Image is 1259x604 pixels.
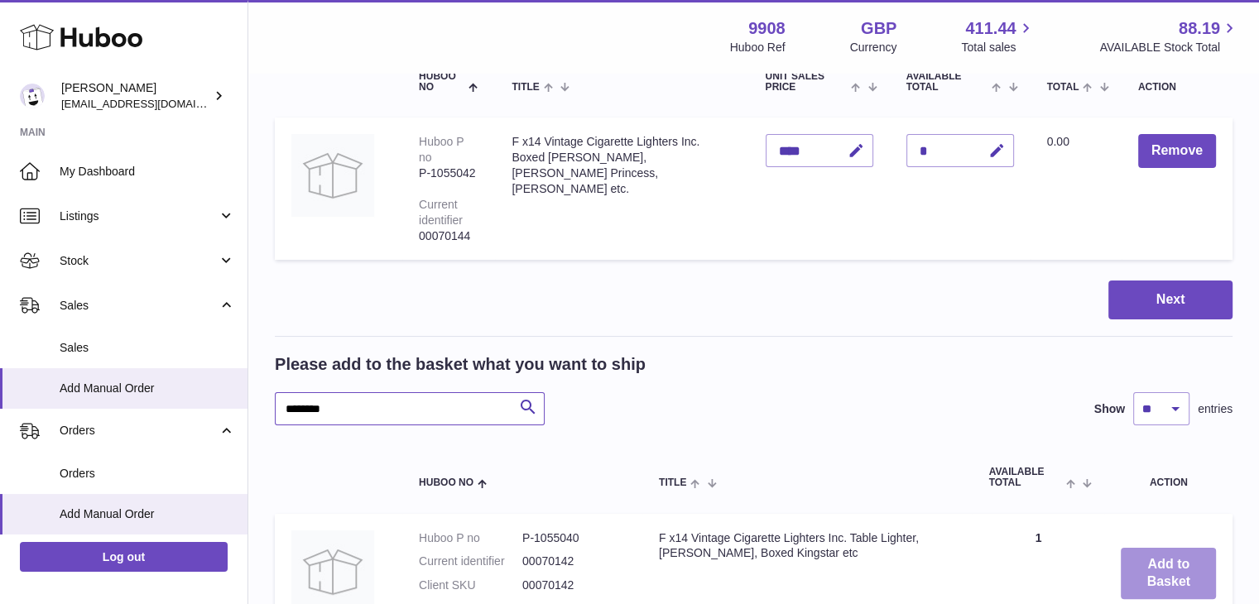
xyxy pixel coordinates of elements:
dd: P-1055040 [522,530,626,546]
dt: Current identifier [419,554,522,569]
span: entries [1198,401,1233,417]
span: Sales [60,298,218,314]
div: Action [1138,82,1216,93]
span: AVAILABLE Total [906,71,988,93]
span: 0.00 [1047,135,1069,148]
span: Orders [60,423,218,439]
span: Add Manual Order [60,506,235,522]
span: Title [659,477,686,488]
dt: Client SKU [419,578,522,593]
span: Huboo no [419,477,473,488]
th: Action [1104,450,1233,505]
dd: 00070142 [522,578,626,593]
div: 00070144 [419,228,478,244]
h2: Please add to the basket what you want to ship [275,353,646,376]
div: Currency [850,40,897,55]
div: Huboo P no [419,135,464,164]
button: Add to Basket [1121,548,1216,599]
span: 411.44 [965,17,1016,40]
span: Unit Sales Price [766,71,848,93]
span: AVAILABLE Stock Total [1099,40,1239,55]
strong: 9908 [748,17,786,40]
span: Title [512,82,539,93]
span: Orders [60,466,235,482]
dt: Huboo P no [419,530,522,546]
span: Total [1047,82,1079,93]
span: Listings [60,209,218,224]
label: Show [1094,401,1125,417]
span: Total sales [961,40,1035,55]
span: Add Manual Order [60,381,235,396]
img: tbcollectables@hotmail.co.uk [20,84,45,108]
span: [EMAIL_ADDRESS][DOMAIN_NAME] [61,97,243,110]
span: Huboo no [419,71,464,93]
div: [PERSON_NAME] [61,80,210,112]
a: 88.19 AVAILABLE Stock Total [1099,17,1239,55]
button: Next [1108,280,1233,319]
span: My Dashboard [60,164,235,180]
td: F x14 Vintage Cigarette Lighters Inc. Boxed [PERSON_NAME], [PERSON_NAME] Princess, [PERSON_NAME] ... [495,117,748,260]
button: Remove [1138,134,1216,168]
span: AVAILABLE Total [988,467,1062,488]
div: Current identifier [419,198,463,227]
img: F x14 Vintage Cigarette Lighters Inc. Boxed Sarome, Ronson Princess, Hadson etc. [291,134,374,217]
a: Log out [20,542,228,572]
strong: GBP [861,17,896,40]
div: Huboo Ref [730,40,786,55]
div: P-1055042 [419,165,478,181]
a: 411.44 Total sales [961,17,1035,55]
span: 88.19 [1179,17,1220,40]
span: Sales [60,340,235,356]
dd: 00070142 [522,554,626,569]
span: Stock [60,253,218,269]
